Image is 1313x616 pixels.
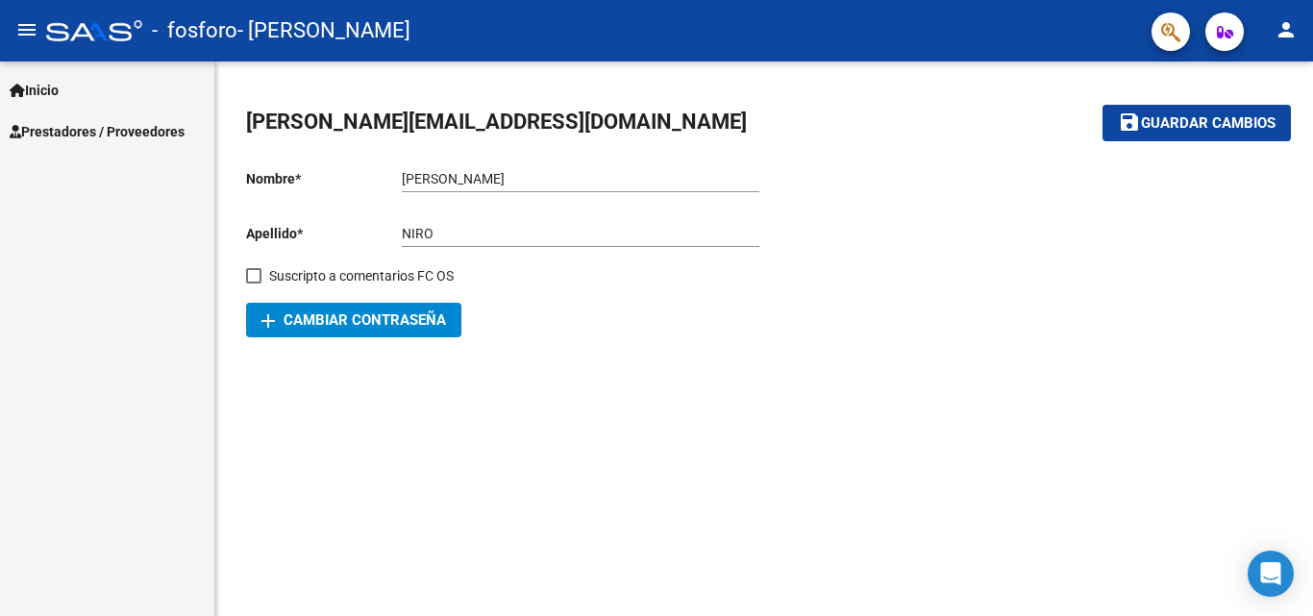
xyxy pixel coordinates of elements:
span: Cambiar Contraseña [261,311,446,329]
button: Cambiar Contraseña [246,303,461,337]
span: Suscripto a comentarios FC OS [269,264,454,287]
span: - [PERSON_NAME] [237,10,410,52]
button: Guardar cambios [1102,105,1291,140]
p: Nombre [246,168,402,189]
mat-icon: menu [15,18,38,41]
mat-icon: person [1275,18,1298,41]
span: [PERSON_NAME][EMAIL_ADDRESS][DOMAIN_NAME] [246,110,747,134]
p: Apellido [246,223,402,244]
mat-icon: add [257,309,280,333]
div: Open Intercom Messenger [1248,551,1294,597]
span: Inicio [10,80,59,101]
span: Guardar cambios [1141,115,1276,133]
mat-icon: save [1118,111,1141,134]
span: Prestadores / Proveedores [10,121,185,142]
span: - fosforo [152,10,237,52]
